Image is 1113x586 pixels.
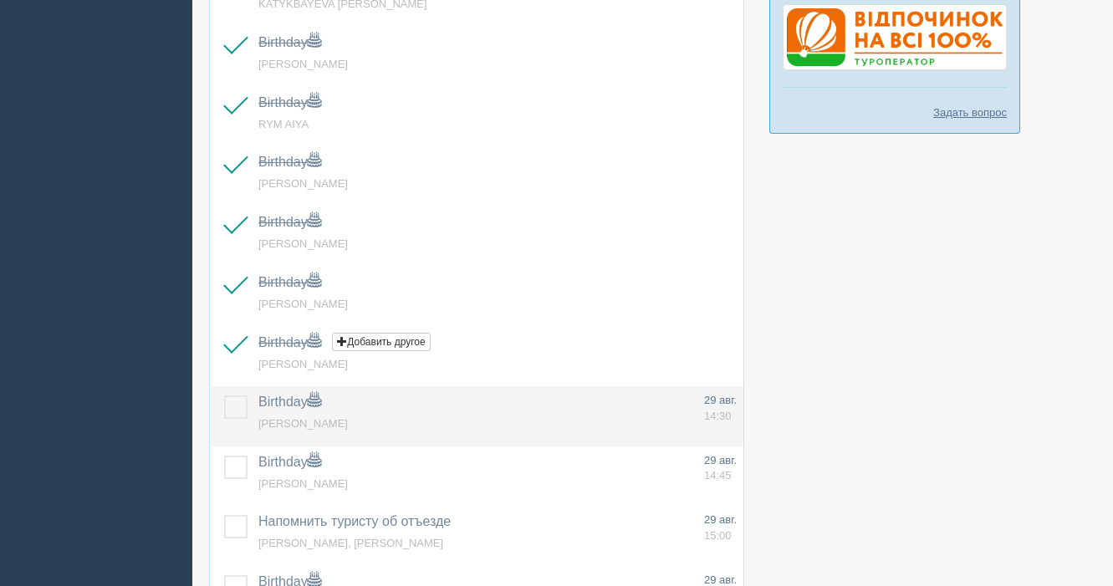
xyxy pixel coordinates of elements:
a: Birthday [258,335,321,349]
a: Birthday [258,275,321,289]
a: Birthday [258,155,321,169]
a: [PERSON_NAME], [PERSON_NAME] [258,537,443,549]
a: Birthday [258,455,321,469]
a: [PERSON_NAME] [258,237,348,250]
a: RYM AIYA [258,118,309,130]
a: [PERSON_NAME] [258,177,348,190]
a: [PERSON_NAME] [258,298,348,310]
a: Birthday [258,95,321,110]
span: 29 авг. [704,394,737,406]
span: 14:45 [704,469,732,482]
a: Задать вопрос [933,104,1007,120]
a: [PERSON_NAME] [258,358,348,370]
span: 14:30 [704,410,732,422]
a: [PERSON_NAME] [258,477,348,490]
button: Добавить другое [332,333,430,351]
span: 29 авг. [704,454,737,466]
a: Напомнить туристу об отъезде [258,514,451,528]
img: %D0%B4%D0%BE%D0%B3%D0%BE%D0%B2%D1%96%D1%80-%D0%B2%D1%96%D0%B4%D0%BF%D0%BE%D1%87%D0%B8%D0%BD%D0%BE... [783,4,1007,71]
span: 29 авг. [704,573,737,586]
a: Birthday [258,395,321,409]
a: 29 авг. 14:30 [704,393,737,424]
a: [PERSON_NAME] [258,417,348,430]
a: [PERSON_NAME] [258,58,348,70]
span: 29 авг. [704,513,737,526]
a: 29 авг. 14:45 [704,453,737,484]
a: 29 авг. 15:00 [704,512,737,543]
a: Birthday [258,215,321,229]
a: Birthday [258,35,321,49]
span: 15:00 [704,529,732,542]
